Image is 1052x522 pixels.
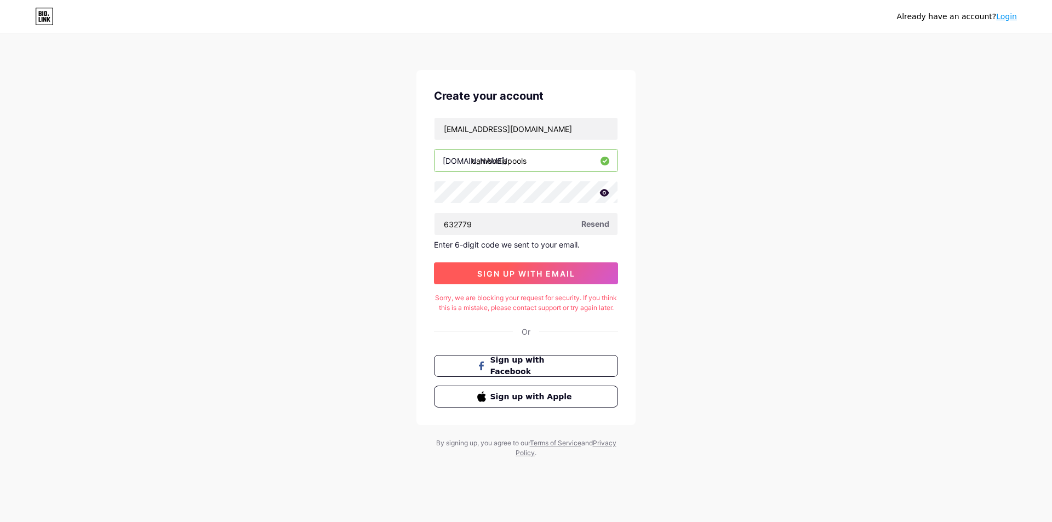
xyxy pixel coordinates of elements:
[530,439,581,447] a: Terms of Service
[434,213,618,235] input: Paste login code
[434,386,618,408] button: Sign up with Apple
[996,12,1017,21] a: Login
[490,391,575,403] span: Sign up with Apple
[433,438,619,458] div: By signing up, you agree to our and .
[897,11,1017,22] div: Already have an account?
[490,354,575,377] span: Sign up with Facebook
[522,326,530,337] div: Or
[434,150,618,171] input: username
[434,118,618,140] input: Email
[434,88,618,104] div: Create your account
[477,269,575,278] span: sign up with email
[581,218,609,230] span: Resend
[434,240,618,249] div: Enter 6-digit code we sent to your email.
[443,155,507,167] div: [DOMAIN_NAME]/
[434,355,618,377] button: Sign up with Facebook
[434,293,618,313] div: Sorry, we are blocking your request for security. If you think this is a mistake, please contact ...
[434,262,618,284] button: sign up with email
